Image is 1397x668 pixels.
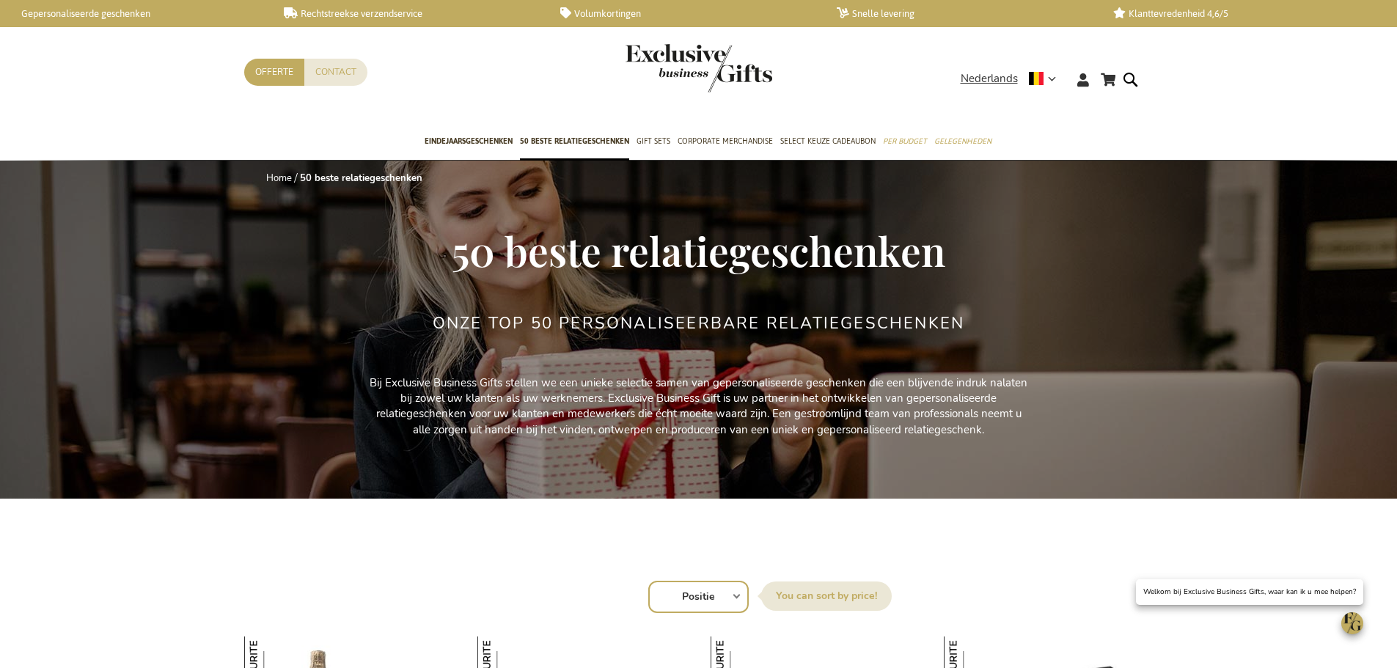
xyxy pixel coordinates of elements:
div: Nederlands [961,70,1066,87]
span: 50 beste relatiegeschenken [520,133,629,149]
span: Select Keuze Cadeaubon [780,133,876,149]
a: Klanttevredenheid 4,6/5 [1113,7,1366,20]
a: Gepersonaliseerde geschenken [7,7,260,20]
a: Home [266,172,292,185]
a: Contact [304,59,367,86]
a: Volumkortingen [560,7,813,20]
a: Offerte [244,59,304,86]
p: Bij Exclusive Business Gifts stellen we een unieke selectie samen van gepersonaliseerde geschenke... [369,375,1029,438]
strong: 50 beste relatiegeschenken [300,172,422,185]
a: store logo [626,44,699,92]
a: Rechtstreekse verzendservice [284,7,537,20]
span: 50 beste relatiegeschenken [452,223,945,277]
label: Sorteer op [761,581,892,611]
h2: Onze TOP 50 Personaliseerbare Relatiegeschenken [433,315,964,332]
span: Nederlands [961,70,1018,87]
img: Exclusive Business gifts logo [626,44,772,92]
span: Gelegenheden [934,133,991,149]
a: Snelle levering [837,7,1090,20]
span: Eindejaarsgeschenken [425,133,513,149]
span: Gift Sets [637,133,670,149]
span: Per Budget [883,133,927,149]
span: Corporate Merchandise [678,133,773,149]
